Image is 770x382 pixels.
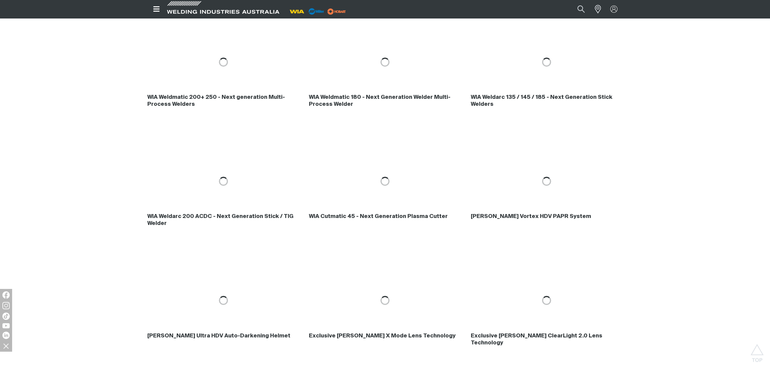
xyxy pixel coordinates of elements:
[309,333,456,340] h4: Exclusive [PERSON_NAME] X Mode Lens Technology
[2,313,10,320] img: TikTok
[309,241,461,327] iframe: Exclusive Miller X Mode Lens Technology
[471,213,591,220] h4: [PERSON_NAME] Vortex HDV PAPR System
[571,2,591,16] button: Search products
[750,344,764,358] button: Scroll to top
[326,7,348,16] img: miller
[309,122,461,207] iframe: WIA Cutmatic 45 - Next Generation Plasma Cutter
[147,241,299,327] iframe: Miller Ultra HDV Auto-Darkening Helmet
[326,9,348,14] a: miller
[309,2,461,88] iframe: WIA Weldmatic 180 - Next Generation Welder Multi-Process Welder
[309,94,461,108] h4: WIA Weldmatic 180 - Next Generation Welder Multi-Process Welder
[1,341,11,351] img: hide socials
[563,2,591,16] input: Product name or item number...
[471,241,623,327] iframe: Exclusive Miller ClearLight 2 0 Lens Technology
[147,94,299,108] h4: WIA Weldmatic 200+ 250 - Next generation Multi-Process Welders
[2,291,10,299] img: Facebook
[471,333,623,347] h4: Exclusive [PERSON_NAME] ClearLight 2.0 Lens Technology
[471,122,623,207] iframe: Miller Vortex HDV PAPR System
[2,302,10,309] img: Instagram
[147,2,299,88] iframe: WIA Weldmatic 200+ 250 - Next generation Multi-Process Welders
[2,323,10,328] img: YouTube
[147,122,299,207] iframe: WIA Weldarc 200 ACDC - Next Generation Stick / TIG Welder
[309,213,448,220] h4: WIA Cutmatic 45 - Next Generation Plasma Cutter
[147,333,290,340] h4: [PERSON_NAME] Ultra HDV Auto-Darkening Helmet
[147,213,299,227] h4: WIA Weldarc 200 ACDC - Next Generation Stick / TIG Welder
[2,332,10,339] img: LinkedIn
[471,2,623,88] iframe: WIA Weldarc 135 / 145 / 185 - Next Generation Stick Welders
[471,94,623,108] h4: WIA Weldarc 135 / 145 / 185 - Next Generation Stick Welders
